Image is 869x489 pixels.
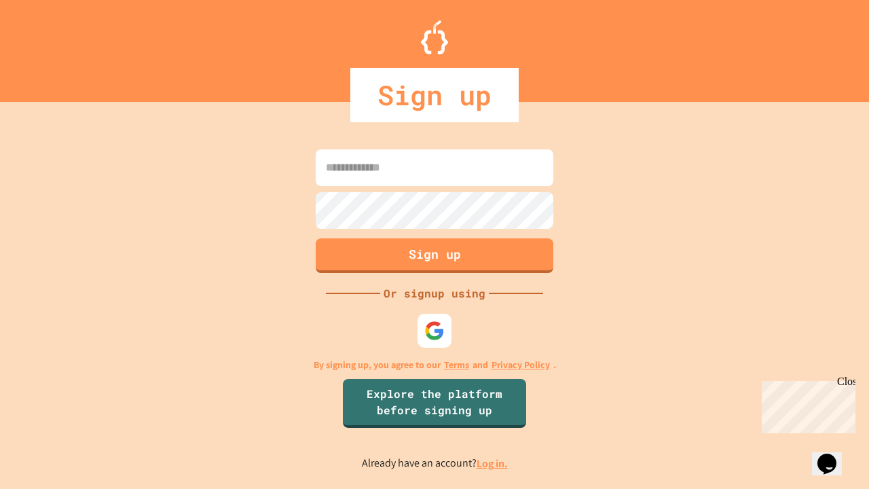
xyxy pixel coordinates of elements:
[756,376,855,433] iframe: chat widget
[424,321,445,341] img: google-icon.svg
[421,20,448,54] img: Logo.svg
[362,455,508,472] p: Already have an account?
[316,238,553,273] button: Sign up
[492,358,550,372] a: Privacy Policy
[5,5,94,86] div: Chat with us now!Close
[812,435,855,475] iframe: chat widget
[444,358,469,372] a: Terms
[314,358,556,372] p: By signing up, you agree to our and .
[343,379,526,428] a: Explore the platform before signing up
[350,68,519,122] div: Sign up
[380,285,489,302] div: Or signup using
[477,456,508,471] a: Log in.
